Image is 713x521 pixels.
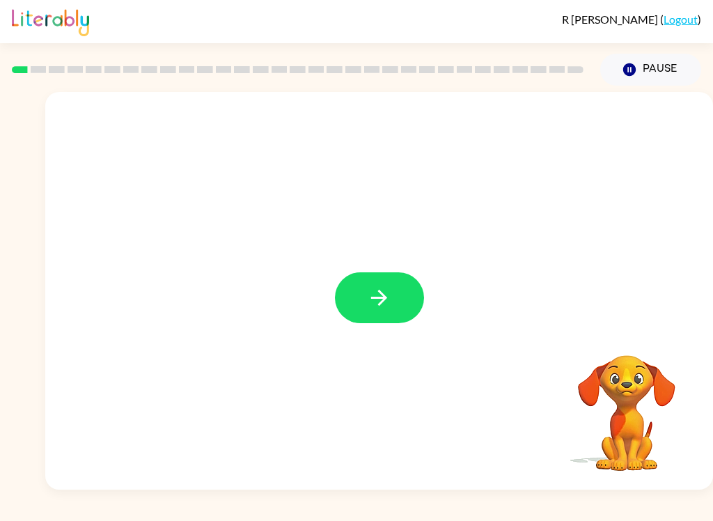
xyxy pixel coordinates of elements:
[562,13,701,26] div: ( )
[557,334,696,473] video: Your browser must support playing .mp4 files to use Literably. Please try using another browser.
[12,6,89,36] img: Literably
[664,13,698,26] a: Logout
[562,13,660,26] span: R [PERSON_NAME]
[600,54,701,86] button: Pause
